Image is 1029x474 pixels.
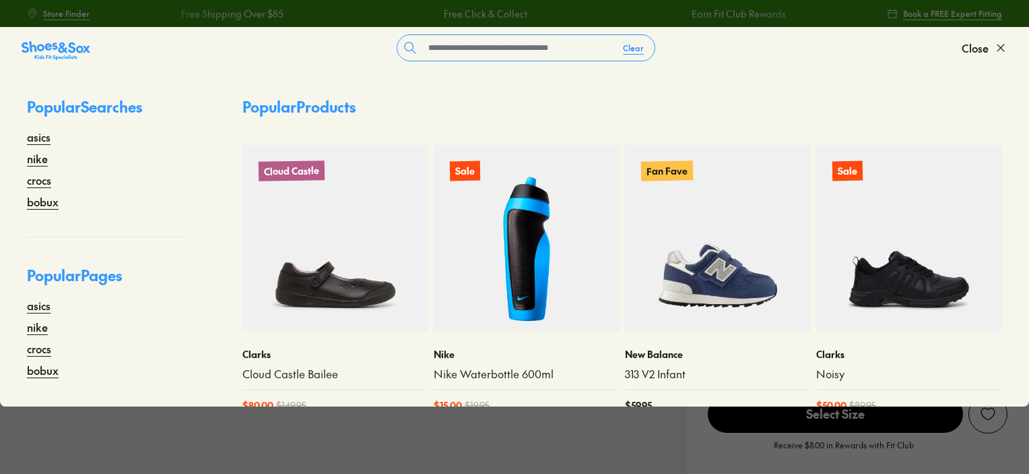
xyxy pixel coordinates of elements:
[27,172,51,188] a: crocs
[27,340,51,357] a: crocs
[276,398,306,413] span: $ 149.95
[962,40,989,56] span: Close
[708,394,963,434] button: Select Size
[43,7,90,20] span: Store Finder
[27,319,48,335] a: nike
[27,129,51,145] a: asics
[242,96,356,118] p: Popular Products
[434,398,462,413] span: $ 15.00
[774,439,914,463] p: Receive $8.00 in Rewards with Fit Club
[849,398,876,413] span: $ 89.95
[832,161,863,181] p: Sale
[27,362,59,378] a: bobux
[962,33,1007,63] button: Close
[903,7,1002,20] span: Book a FREE Expert Fitting
[816,347,1002,361] p: Clarks
[708,395,963,433] span: Select Size
[612,36,655,60] button: Clear
[450,161,480,181] p: Sale
[242,398,273,413] span: $ 80.00
[13,384,67,434] iframe: Gorgias live chat messenger
[180,7,282,21] a: Free Shipping Over $85
[434,367,620,382] a: Nike Waterbottle 600ml
[434,145,620,331] a: Sale
[442,7,526,21] a: Free Click & Collect
[434,347,620,361] p: Nike
[641,160,693,181] p: Fan Fave
[259,160,325,181] p: Cloud Castle
[625,347,811,361] p: New Balance
[465,398,490,413] span: $ 19.95
[27,96,189,129] p: Popular Searches
[27,297,51,314] a: asics
[27,194,59,210] a: bobux
[242,367,428,382] a: Cloud Castle Bailee
[625,145,811,331] a: Fan Fave
[27,150,48,167] a: nike
[242,145,428,331] a: Cloud Castle
[22,37,90,59] a: Shoes &amp; Sox
[27,1,90,26] a: Store Finder
[816,145,1002,331] a: Sale
[968,394,1007,434] button: Add to Wishlist
[27,264,189,297] p: Popular Pages
[887,1,1002,26] a: Book a FREE Expert Fitting
[625,367,811,382] a: 313 V2 Infant
[22,40,90,61] img: SNS_Logo_Responsive.svg
[816,398,847,413] span: $ 50.00
[242,347,428,361] p: Clarks
[816,367,1002,382] a: Noisy
[690,7,785,21] a: Earn Fit Club Rewards
[625,398,652,413] span: $ 59.95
